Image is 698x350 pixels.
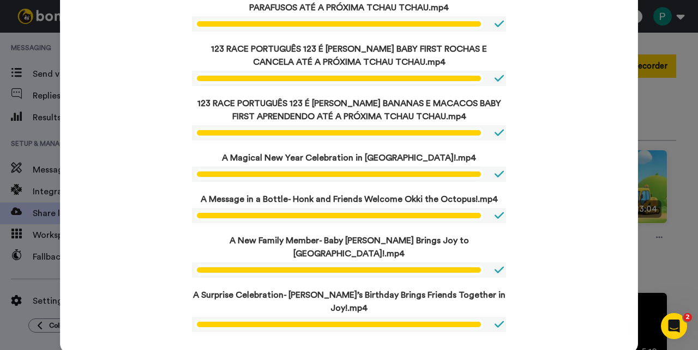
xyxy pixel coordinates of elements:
[192,234,506,260] p: A New Family Member- Baby [PERSON_NAME] Brings Joy to [GEOGRAPHIC_DATA]!.mp4
[192,42,506,69] p: 123 RACE PORTUGUÊS 123 É [PERSON_NAME] BABY FIRST ROCHAS E CANCELA ATÉ A PRÓXIMA TCHAU TCHAU.mp4
[683,313,692,322] span: 2
[192,288,506,315] p: A Surprise Celebration- [PERSON_NAME]’s Birthday Brings Friends Together in Joy!.mp4
[661,313,687,339] iframe: Intercom live chat
[192,193,506,206] p: A Message in a Bottle- Honk and Friends Welcome Okki the Octopus!.mp4
[192,151,506,164] p: A Magical New Year Celebration in [GEOGRAPHIC_DATA]!.mp4
[192,97,506,123] p: 123 RACE PORTUGUÊS 123 É [PERSON_NAME] BANANAS E MACACOS BABY FIRST APRENDENDO ATÉ A PRÓXIMA TCHA...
